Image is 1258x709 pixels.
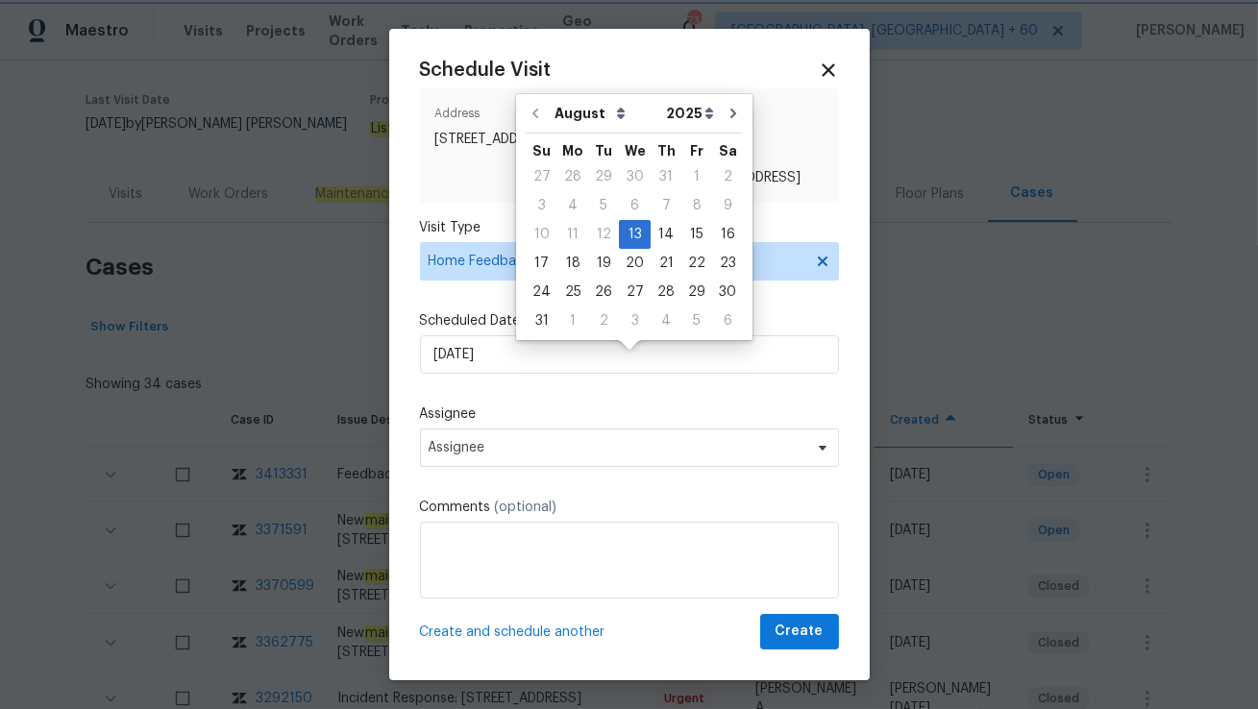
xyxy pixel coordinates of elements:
[588,249,619,278] div: Tue Aug 19 2025
[657,144,676,158] abbr: Thursday
[420,404,839,424] label: Assignee
[712,279,743,306] div: 30
[681,163,712,190] div: 1
[651,163,681,190] div: 31
[712,249,743,278] div: Sat Aug 23 2025
[526,162,557,191] div: Sun Jul 27 2025
[588,307,619,334] div: 2
[625,144,646,158] abbr: Wednesday
[681,249,712,278] div: Fri Aug 22 2025
[651,220,681,249] div: Thu Aug 14 2025
[557,307,588,334] div: 1
[557,220,588,249] div: Mon Aug 11 2025
[588,191,619,220] div: Tue Aug 05 2025
[429,252,802,271] span: Home Feedback P1
[619,221,651,248] div: 13
[557,163,588,190] div: 28
[420,311,839,330] label: Scheduled Date
[712,306,743,335] div: Sat Sep 06 2025
[681,221,712,248] div: 15
[557,192,588,219] div: 4
[420,61,552,80] span: Schedule Visit
[712,307,743,334] div: 6
[526,279,557,306] div: 24
[420,218,839,237] label: Visit Type
[588,162,619,191] div: Tue Jul 29 2025
[719,94,748,133] button: Go to next month
[681,279,712,306] div: 29
[526,191,557,220] div: Sun Aug 03 2025
[495,501,557,514] span: (optional)
[619,163,651,190] div: 30
[681,220,712,249] div: Fri Aug 15 2025
[557,250,588,277] div: 18
[712,192,743,219] div: 9
[595,144,612,158] abbr: Tuesday
[526,192,557,219] div: 3
[588,221,619,248] div: 12
[557,221,588,248] div: 11
[712,278,743,306] div: Sat Aug 30 2025
[651,306,681,335] div: Thu Sep 04 2025
[712,250,743,277] div: 23
[661,99,719,128] select: Year
[588,279,619,306] div: 26
[651,192,681,219] div: 7
[526,307,557,334] div: 31
[690,144,703,158] abbr: Friday
[619,249,651,278] div: Wed Aug 20 2025
[619,250,651,277] div: 20
[651,249,681,278] div: Thu Aug 21 2025
[681,250,712,277] div: 22
[526,249,557,278] div: Sun Aug 17 2025
[651,307,681,334] div: 4
[712,191,743,220] div: Sat Aug 09 2025
[588,163,619,190] div: 29
[588,220,619,249] div: Tue Aug 12 2025
[712,162,743,191] div: Sat Aug 02 2025
[760,614,839,649] button: Create
[651,162,681,191] div: Thu Jul 31 2025
[681,191,712,220] div: Fri Aug 08 2025
[712,163,743,190] div: 2
[557,162,588,191] div: Mon Jul 28 2025
[557,279,588,306] div: 25
[526,163,557,190] div: 27
[562,144,583,158] abbr: Monday
[420,498,839,517] label: Comments
[532,144,551,158] abbr: Sunday
[557,191,588,220] div: Mon Aug 04 2025
[588,306,619,335] div: Tue Sep 02 2025
[557,278,588,306] div: Mon Aug 25 2025
[776,620,824,644] span: Create
[651,278,681,306] div: Thu Aug 28 2025
[681,307,712,334] div: 5
[681,278,712,306] div: Fri Aug 29 2025
[435,104,587,130] span: Address
[526,278,557,306] div: Sun Aug 24 2025
[526,306,557,335] div: Sun Aug 31 2025
[619,191,651,220] div: Wed Aug 06 2025
[588,278,619,306] div: Tue Aug 26 2025
[712,220,743,249] div: Sat Aug 16 2025
[619,162,651,191] div: Wed Jul 30 2025
[818,60,839,81] span: Close
[420,623,605,642] span: Create and schedule another
[681,192,712,219] div: 8
[588,192,619,219] div: 5
[521,94,550,133] button: Go to previous month
[420,335,839,374] input: M/D/YYYY
[550,99,661,128] select: Month
[526,250,557,277] div: 17
[619,220,651,249] div: Wed Aug 13 2025
[619,278,651,306] div: Wed Aug 27 2025
[526,220,557,249] div: Sun Aug 10 2025
[681,162,712,191] div: Fri Aug 01 2025
[619,279,651,306] div: 27
[719,144,737,158] abbr: Saturday
[619,192,651,219] div: 6
[681,306,712,335] div: Fri Sep 05 2025
[651,221,681,248] div: 14
[435,130,587,149] span: [STREET_ADDRESS]
[651,250,681,277] div: 21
